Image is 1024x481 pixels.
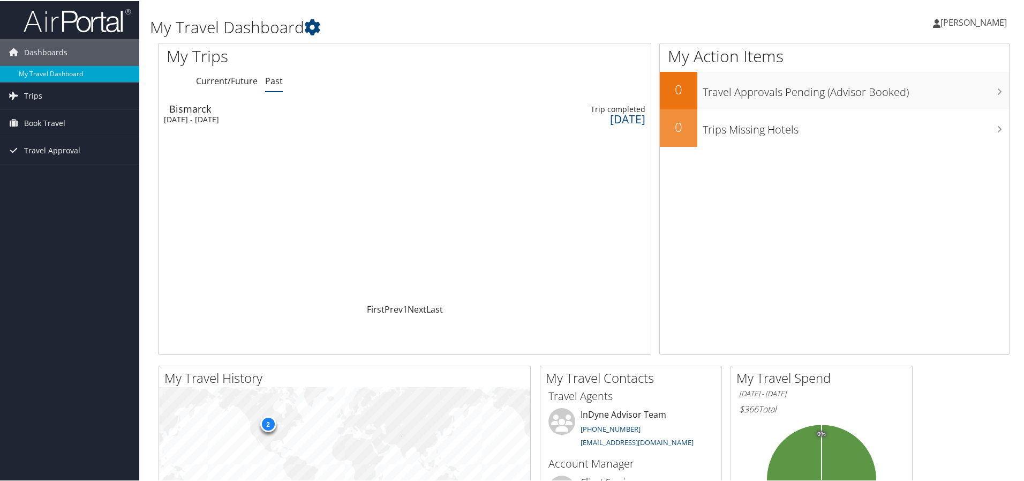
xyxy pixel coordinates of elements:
[660,108,1009,146] a: 0Trips Missing Hotels
[581,423,641,433] a: [PHONE_NUMBER]
[660,71,1009,108] a: 0Travel Approvals Pending (Advisor Booked)
[533,103,645,113] div: Trip completed
[167,44,438,66] h1: My Trips
[546,368,721,386] h2: My Travel Contacts
[408,302,426,314] a: Next
[196,74,258,86] a: Current/Future
[739,388,904,398] h6: [DATE] - [DATE]
[533,113,645,123] div: [DATE]
[703,78,1009,99] h3: Travel Approvals Pending (Advisor Booked)
[940,16,1007,27] span: [PERSON_NAME]
[543,407,719,451] li: InDyne Advisor Team
[164,368,530,386] h2: My Travel History
[150,15,728,38] h1: My Travel Dashboard
[164,114,276,123] div: [DATE] - [DATE]
[703,116,1009,136] h3: Trips Missing Hotels
[548,455,713,470] h3: Account Manager
[739,402,758,414] span: $366
[24,82,42,108] span: Trips
[548,388,713,403] h3: Travel Agents
[581,436,694,446] a: [EMAIL_ADDRESS][DOMAIN_NAME]
[385,302,403,314] a: Prev
[660,44,1009,66] h1: My Action Items
[426,302,443,314] a: Last
[933,5,1018,38] a: [PERSON_NAME]
[403,302,408,314] a: 1
[24,38,67,65] span: Dashboards
[660,117,697,135] h2: 0
[817,430,826,436] tspan: 0%
[260,415,276,431] div: 2
[169,103,282,113] div: Bismarck
[24,7,131,32] img: airportal-logo.png
[736,368,912,386] h2: My Travel Spend
[367,302,385,314] a: First
[739,402,904,414] h6: Total
[24,109,65,136] span: Book Travel
[660,79,697,98] h2: 0
[24,136,80,163] span: Travel Approval
[265,74,283,86] a: Past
